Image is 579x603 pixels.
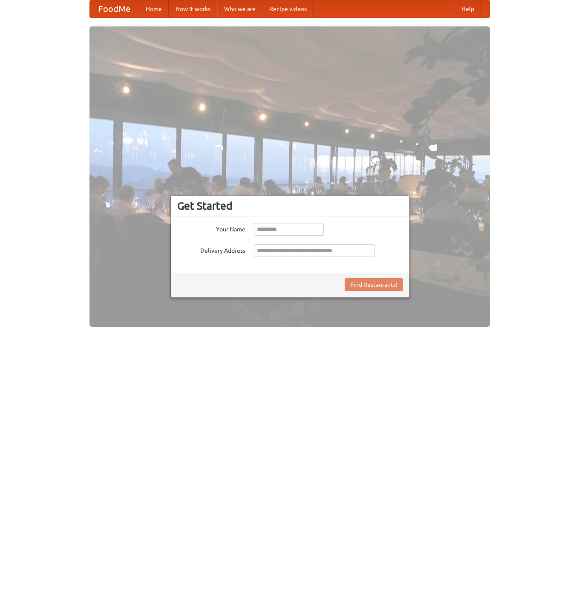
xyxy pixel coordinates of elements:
[177,199,403,212] h3: Get Started
[169,0,217,17] a: How it works
[217,0,262,17] a: Who we are
[455,0,481,17] a: Help
[177,223,245,234] label: Your Name
[177,244,245,255] label: Delivery Address
[262,0,314,17] a: Recipe videos
[139,0,169,17] a: Home
[90,0,139,17] a: FoodMe
[345,278,403,291] button: Find Restaurants!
